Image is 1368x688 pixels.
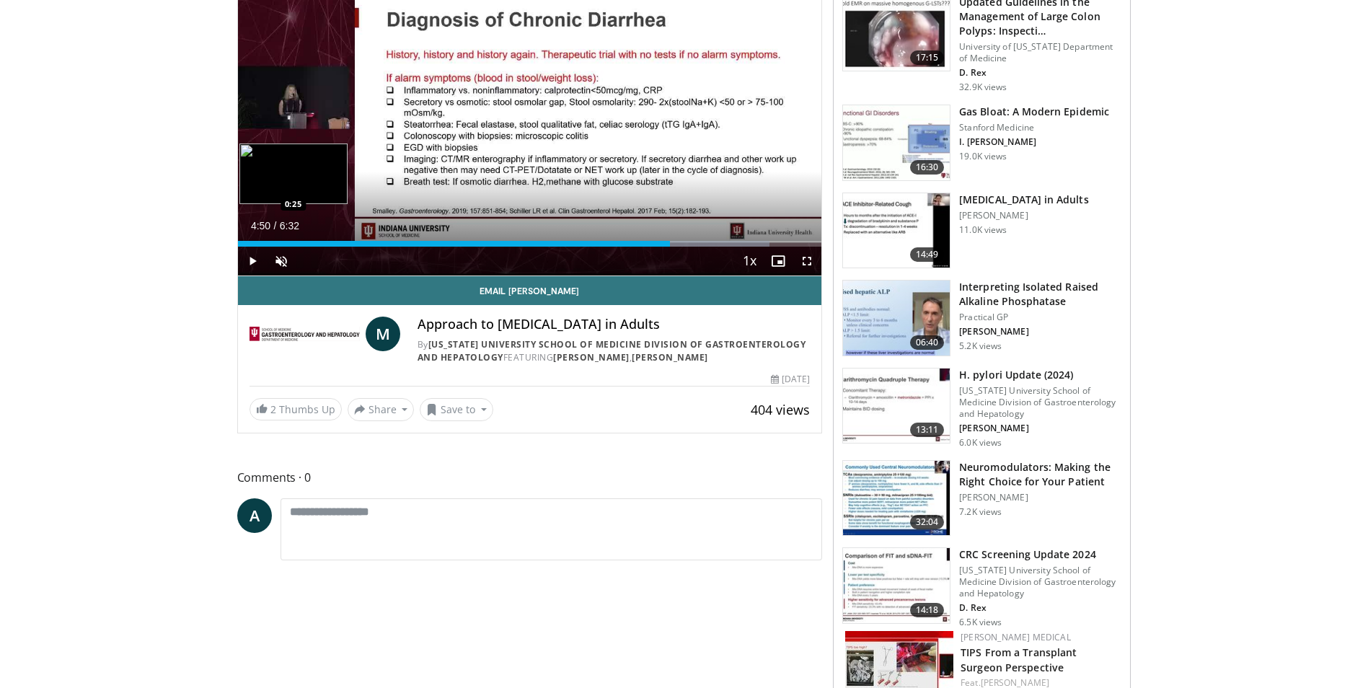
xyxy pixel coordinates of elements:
button: Play [238,247,267,275]
span: 14:18 [910,603,945,617]
p: [US_STATE] University School of Medicine Division of Gastroenterology and Hepatology [959,565,1121,599]
button: Fullscreen [793,247,821,275]
p: University of [US_STATE] Department of Medicine [959,41,1121,64]
p: [PERSON_NAME] [959,423,1121,434]
p: [PERSON_NAME] [959,492,1121,503]
p: [PERSON_NAME] [959,210,1088,221]
img: 480ec31d-e3c1-475b-8289-0a0659db689a.150x105_q85_crop-smart_upscale.jpg [843,105,950,180]
span: 13:11 [910,423,945,437]
div: By FEATURING , [418,338,810,364]
img: image.jpeg [239,144,348,204]
div: Progress Bar [238,241,822,247]
img: Indiana University School of Medicine Division of Gastroenterology and Hepatology [250,317,360,351]
p: 5.2K views [959,340,1002,352]
a: 14:49 [MEDICAL_DATA] in Adults [PERSON_NAME] 11.0K views [842,193,1121,269]
button: Playback Rate [735,247,764,275]
p: [US_STATE] University School of Medicine Division of Gastroenterology and Hepatology [959,385,1121,420]
span: 17:15 [910,50,945,65]
h3: Interpreting Isolated Raised Alkaline Phosphatase [959,280,1121,309]
a: Email [PERSON_NAME] [238,276,822,305]
a: 32:04 Neuromodulators: Making the Right Choice for Your Patient [PERSON_NAME] 7.2K views [842,460,1121,537]
a: A [237,498,272,533]
span: / [274,220,277,231]
img: c38ea237-a186-42d0-a976-9c7e81fc47ab.150x105_q85_crop-smart_upscale.jpg [843,461,950,536]
p: 6.0K views [959,437,1002,449]
h3: [MEDICAL_DATA] in Adults [959,193,1088,207]
p: 6.5K views [959,617,1002,628]
p: 11.0K views [959,224,1007,236]
h3: CRC Screening Update 2024 [959,547,1121,562]
p: 32.9K views [959,81,1007,93]
a: 06:40 Interpreting Isolated Raised Alkaline Phosphatase Practical GP [PERSON_NAME] 5.2K views [842,280,1121,356]
button: Enable picture-in-picture mode [764,247,793,275]
a: [PERSON_NAME] [632,351,708,363]
span: 06:40 [910,335,945,350]
p: 19.0K views [959,151,1007,162]
button: Unmute [267,247,296,275]
a: 2 Thumbs Up [250,398,342,420]
h3: H. pylori Update (2024) [959,368,1121,382]
p: I. [PERSON_NAME] [959,136,1109,148]
p: Stanford Medicine [959,122,1109,133]
span: 404 views [751,401,810,418]
a: TIPS From a Transplant Surgeon Perspective [961,645,1077,674]
h3: Neuromodulators: Making the Right Choice for Your Patient [959,460,1121,489]
span: Comments 0 [237,468,823,487]
a: 13:11 H. pylori Update (2024) [US_STATE] University School of Medicine Division of Gastroenterolo... [842,368,1121,449]
span: 6:32 [280,220,299,231]
button: Share [348,398,415,421]
span: 2 [270,402,276,416]
img: 91500494-a7c6-4302-a3df-6280f031e251.150x105_q85_crop-smart_upscale.jpg [843,548,950,623]
p: [PERSON_NAME] [959,326,1121,338]
span: 14:49 [910,247,945,262]
p: D. Rex [959,67,1121,79]
img: 6a4ee52d-0f16-480d-a1b4-8187386ea2ed.150x105_q85_crop-smart_upscale.jpg [843,281,950,356]
p: Practical GP [959,312,1121,323]
a: 14:18 CRC Screening Update 2024 [US_STATE] University School of Medicine Division of Gastroentero... [842,547,1121,628]
a: M [366,317,400,351]
img: 11950cd4-d248-4755-8b98-ec337be04c84.150x105_q85_crop-smart_upscale.jpg [843,193,950,268]
h4: Approach to [MEDICAL_DATA] in Adults [418,317,810,332]
a: [US_STATE] University School of Medicine Division of Gastroenterology and Hepatology [418,338,806,363]
div: [DATE] [771,373,810,386]
span: 32:04 [910,515,945,529]
a: [PERSON_NAME] Medical [961,631,1071,643]
a: 16:30 Gas Bloat: A Modern Epidemic Stanford Medicine I. [PERSON_NAME] 19.0K views [842,105,1121,181]
span: 4:50 [251,220,270,231]
button: Save to [420,398,493,421]
p: 7.2K views [959,506,1002,518]
p: D. Rex [959,602,1121,614]
img: 94cbdef1-8024-4923-aeed-65cc31b5ce88.150x105_q85_crop-smart_upscale.jpg [843,369,950,444]
span: 16:30 [910,160,945,175]
h3: Gas Bloat: A Modern Epidemic [959,105,1109,119]
a: [PERSON_NAME] [553,351,630,363]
